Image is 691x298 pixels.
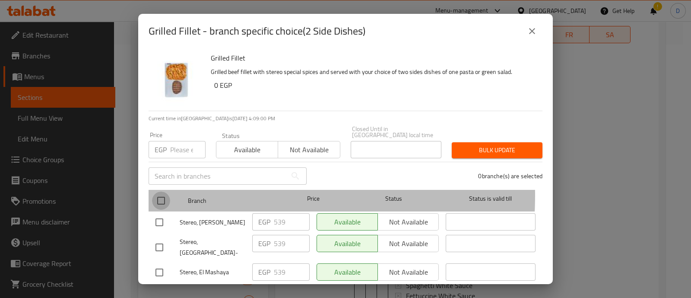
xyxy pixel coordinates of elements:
[170,141,206,158] input: Please enter price
[220,144,275,156] span: Available
[258,217,270,227] p: EGP
[452,142,542,158] button: Bulk update
[282,144,336,156] span: Not available
[522,21,542,42] button: close
[258,238,270,249] p: EGP
[155,144,167,155] p: EGP
[211,67,536,77] p: Grilled beef fillet with stereo special spices and served with your choice of two sides dishes of...
[258,267,270,277] p: EGP
[274,235,310,252] input: Please enter price
[216,141,278,158] button: Available
[180,217,245,228] span: Stereo, [PERSON_NAME]
[446,193,536,204] span: Status is valid till
[149,167,287,185] input: Search in branches
[211,52,536,64] h6: Grilled Fillet
[180,237,245,258] span: Stereo, [GEOGRAPHIC_DATA]-
[274,213,310,231] input: Please enter price
[278,141,340,158] button: Not available
[285,193,342,204] span: Price
[149,115,542,122] p: Current time in [GEOGRAPHIC_DATA] is [DATE] 4:09:00 PM
[149,52,204,107] img: Grilled Fillet
[459,145,536,156] span: Bulk update
[274,263,310,281] input: Please enter price
[149,24,365,38] h2: Grilled Fillet - branch specific choice(2 Side Dishes)
[349,193,439,204] span: Status
[188,195,278,206] span: Branch
[478,172,542,180] p: 0 branche(s) are selected
[180,267,245,278] span: Stereo, El Mashaya
[214,79,536,91] h6: 0 EGP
